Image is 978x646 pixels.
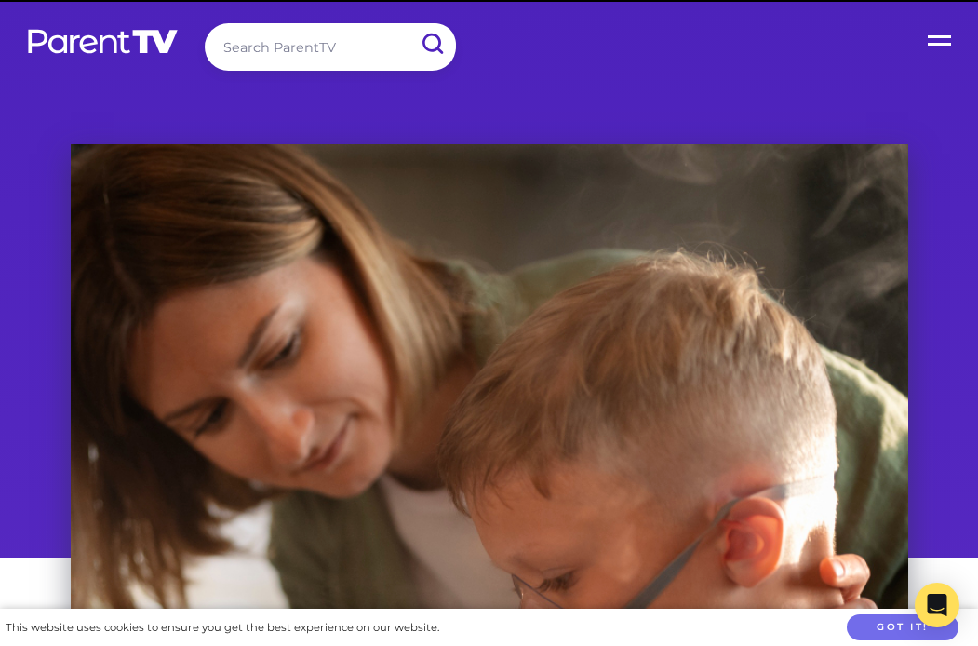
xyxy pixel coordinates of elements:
img: parenttv-logo-white.4c85aaf.svg [26,28,180,55]
button: Got it! [847,614,958,641]
input: Search ParentTV [205,23,456,71]
div: This website uses cookies to ensure you get the best experience on our website. [6,618,439,638]
input: Submit [408,23,456,65]
div: Open Intercom Messenger [915,583,959,627]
